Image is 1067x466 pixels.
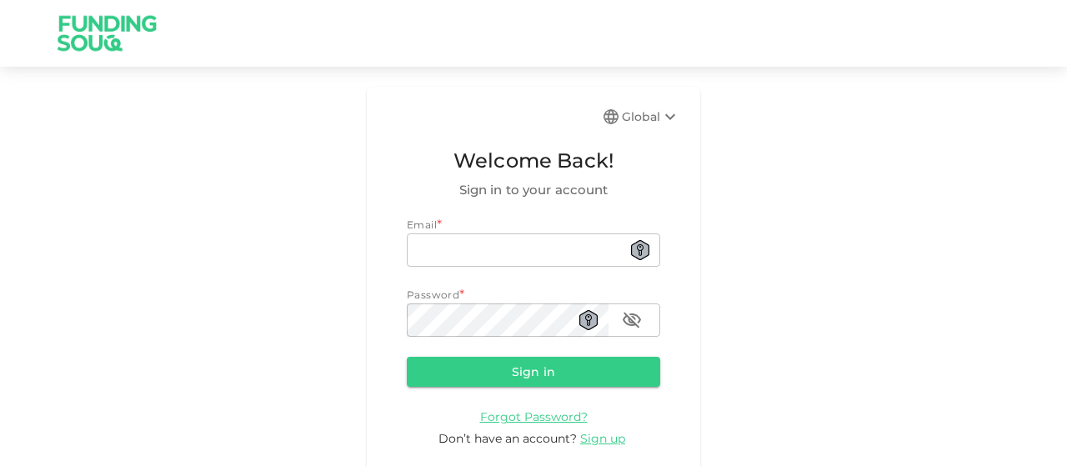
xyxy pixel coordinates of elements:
span: Sign up [580,431,625,446]
span: Password [407,288,459,301]
div: Global [622,107,680,127]
span: Welcome Back! [407,145,660,177]
input: password [407,303,609,337]
span: Don’t have an account? [438,431,577,446]
input: email [407,233,660,267]
span: Email [407,218,437,231]
a: Forgot Password? [480,408,588,424]
span: Sign in to your account [407,180,660,200]
button: Sign in [407,357,660,387]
